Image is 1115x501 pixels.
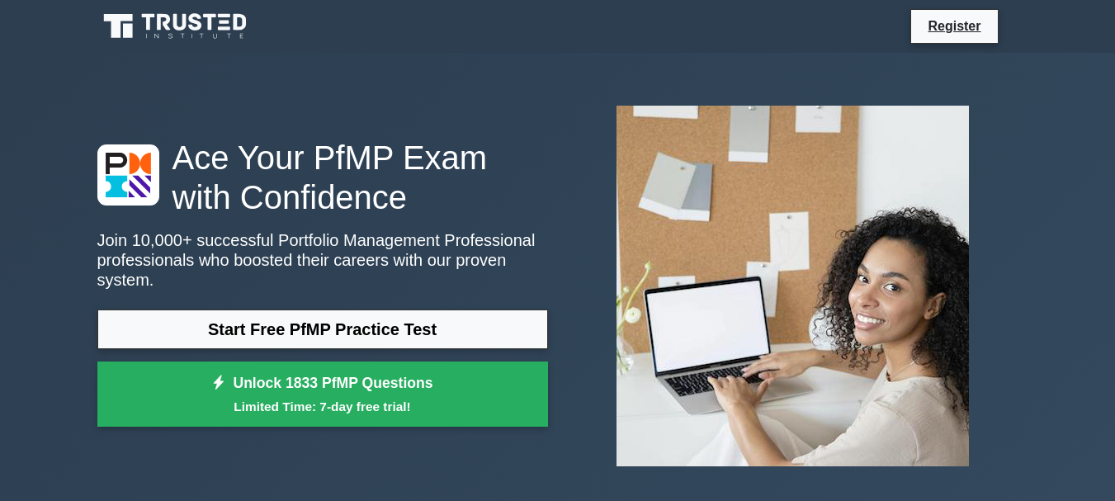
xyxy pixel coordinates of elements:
[97,310,548,349] a: Start Free PfMP Practice Test
[97,230,548,290] p: Join 10,000+ successful Portfolio Management Professional professionals who boosted their careers...
[118,397,527,416] small: Limited Time: 7-day free trial!
[918,16,990,36] a: Register
[97,138,548,217] h1: Ace Your PfMP Exam with Confidence
[97,362,548,428] a: Unlock 1833 PfMP QuestionsLimited Time: 7-day free trial!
